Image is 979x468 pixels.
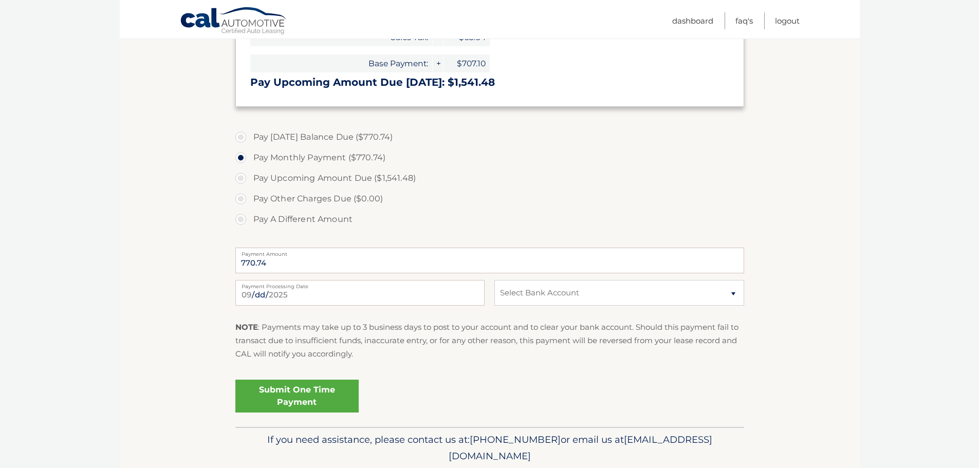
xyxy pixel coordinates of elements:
[235,248,744,273] input: Payment Amount
[235,248,744,256] label: Payment Amount
[235,380,359,413] a: Submit One Time Payment
[250,54,432,72] span: Base Payment:
[235,168,744,189] label: Pay Upcoming Amount Due ($1,541.48)
[180,7,288,36] a: Cal Automotive
[235,322,258,332] strong: NOTE
[235,321,744,361] p: : Payments may take up to 3 business days to post to your account and to clear your bank account....
[470,434,561,445] span: [PHONE_NUMBER]
[235,147,744,168] label: Pay Monthly Payment ($770.74)
[735,12,753,29] a: FAQ's
[433,54,443,72] span: +
[235,280,485,306] input: Payment Date
[449,434,712,462] span: [EMAIL_ADDRESS][DOMAIN_NAME]
[775,12,800,29] a: Logout
[235,209,744,230] label: Pay A Different Amount
[235,189,744,209] label: Pay Other Charges Due ($0.00)
[235,280,485,288] label: Payment Processing Date
[235,127,744,147] label: Pay [DATE] Balance Due ($770.74)
[444,54,490,72] span: $707.10
[672,12,713,29] a: Dashboard
[242,432,737,464] p: If you need assistance, please contact us at: or email us at
[250,76,729,89] h3: Pay Upcoming Amount Due [DATE]: $1,541.48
